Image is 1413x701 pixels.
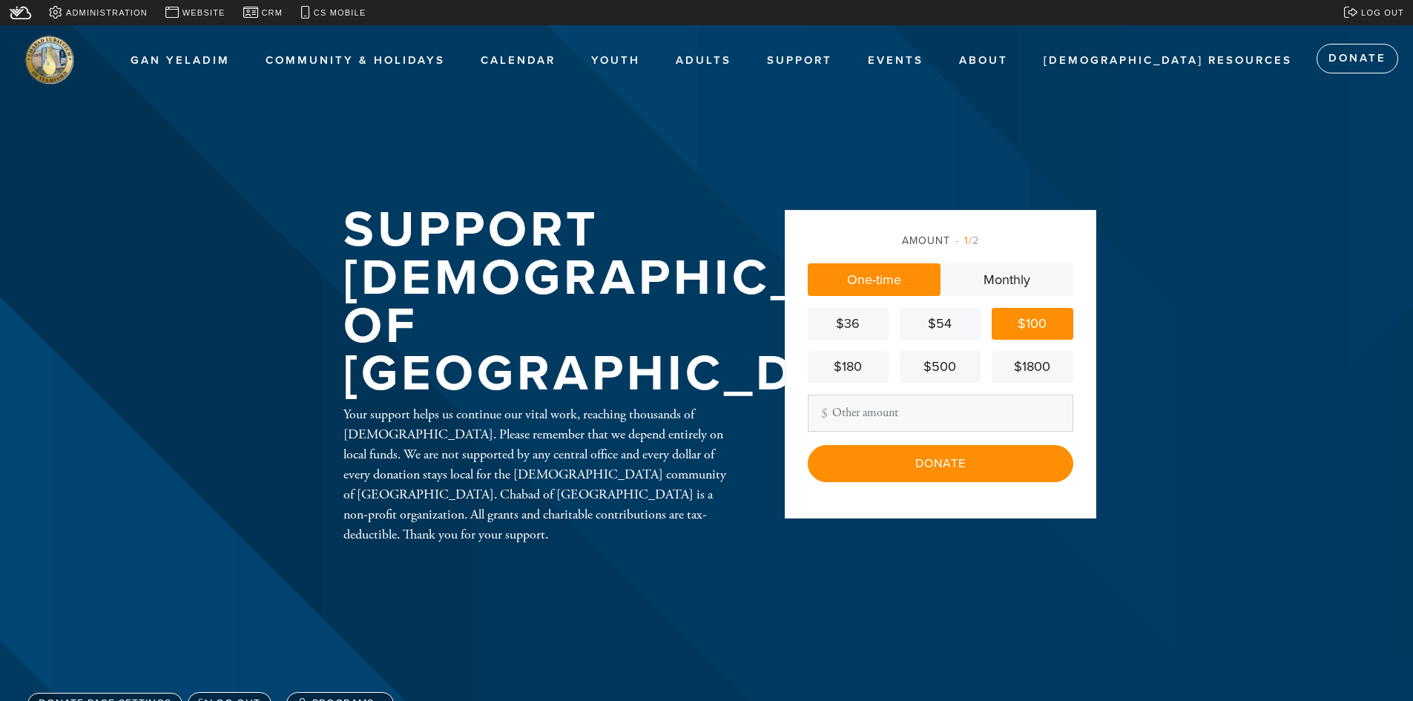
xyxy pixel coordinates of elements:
[808,308,889,340] a: $36
[182,7,225,19] span: Website
[992,351,1073,383] a: $1800
[22,33,76,86] img: stamford%20logo.png
[261,7,283,19] span: CRM
[808,395,1073,432] input: Other amount
[857,47,935,75] a: Events
[343,404,737,544] div: Your support helps us continue our vital work, reaching thousands of [DEMOGRAPHIC_DATA]. Please r...
[814,314,883,334] div: $36
[906,357,975,377] div: $500
[955,234,979,247] span: /2
[906,314,975,334] div: $54
[900,351,981,383] a: $500
[343,206,964,398] h1: Support [DEMOGRAPHIC_DATA] of [GEOGRAPHIC_DATA]
[665,47,742,75] a: Adults
[580,47,651,75] a: Youth
[808,263,941,296] a: One-time
[808,233,1073,249] div: Amount
[948,47,1019,75] a: About
[964,234,969,247] span: 1
[808,351,889,383] a: $180
[1361,7,1404,19] span: Log out
[314,7,366,19] span: CS Mobile
[992,308,1073,340] a: $100
[998,314,1067,334] div: $100
[808,445,1073,482] input: Donate
[66,7,148,19] span: Administration
[756,47,843,75] a: Support
[119,47,241,75] a: Gan Yeladim
[254,47,456,75] a: Community & Holidays
[900,308,981,340] a: $54
[470,47,567,75] a: Calendar
[814,357,883,377] div: $180
[941,263,1073,296] a: Monthly
[1032,47,1303,75] a: [DEMOGRAPHIC_DATA] Resources
[1317,44,1398,73] a: Donate
[998,357,1067,377] div: $1800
